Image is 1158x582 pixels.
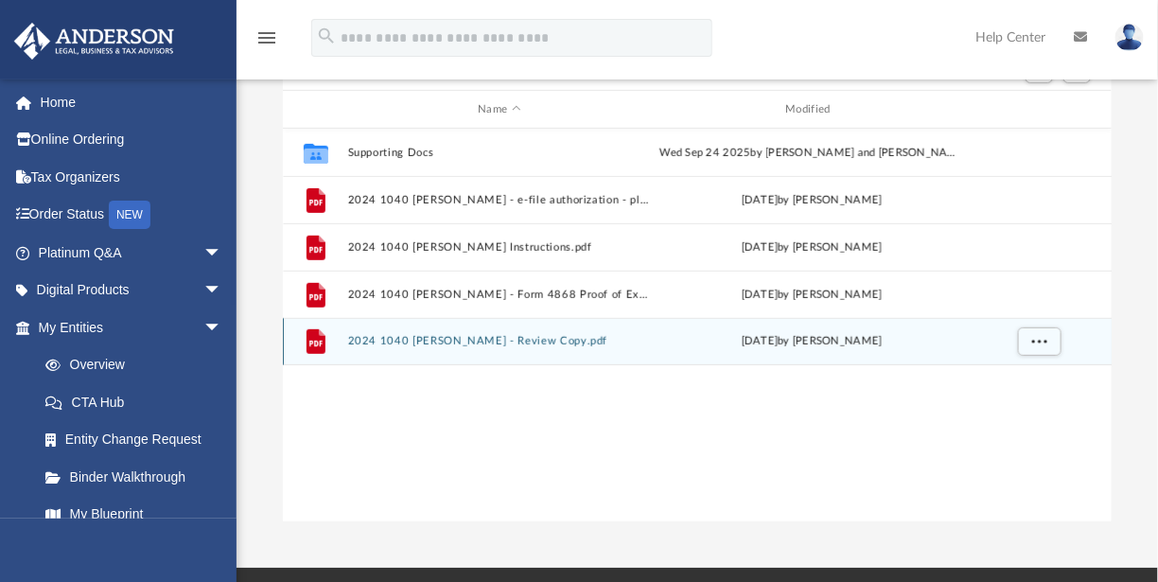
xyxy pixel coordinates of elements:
[13,158,251,196] a: Tax Organizers
[972,101,1104,118] div: id
[346,101,651,118] div: Name
[347,289,651,301] button: 2024 1040 [PERSON_NAME] - Form 4868 Proof of Extension.pdf
[347,336,651,348] button: 2024 1040 [PERSON_NAME] - Review Copy.pdf
[347,147,651,159] button: Supporting Docs
[26,421,251,459] a: Entity Change Request
[26,496,241,534] a: My Blueprint
[659,145,963,162] div: Wed Sep 24 2025 by [PERSON_NAME] and [PERSON_NAME]
[659,287,963,304] div: [DATE] by [PERSON_NAME]
[13,309,251,346] a: My Entitiesarrow_drop_down
[26,458,251,496] a: Binder Walkthrough
[203,234,241,273] span: arrow_drop_down
[283,129,1113,521] div: grid
[26,346,251,384] a: Overview
[255,36,278,49] a: menu
[13,272,251,309] a: Digital Productsarrow_drop_down
[13,121,251,159] a: Online Ordering
[26,383,251,421] a: CTA Hub
[109,201,150,229] div: NEW
[347,194,651,206] button: 2024 1040 [PERSON_NAME] - e-file authorization - please sign.pdf
[13,83,251,121] a: Home
[9,23,180,60] img: Anderson Advisors Platinum Portal
[203,309,241,347] span: arrow_drop_down
[1017,328,1061,357] button: More options
[13,234,251,272] a: Platinum Q&Aarrow_drop_down
[659,334,963,351] div: [DATE] by [PERSON_NAME]
[316,26,337,46] i: search
[13,196,251,235] a: Order StatusNEW
[659,192,963,209] div: [DATE] by [PERSON_NAME]
[255,26,278,49] i: menu
[1115,24,1144,51] img: User Pic
[659,101,964,118] div: Modified
[347,241,651,254] button: 2024 1040 [PERSON_NAME] Instructions.pdf
[659,239,963,256] div: [DATE] by [PERSON_NAME]
[203,272,241,310] span: arrow_drop_down
[290,101,338,118] div: id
